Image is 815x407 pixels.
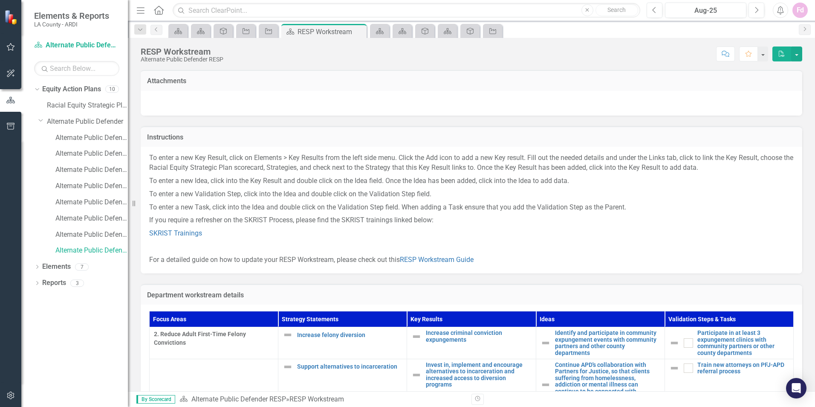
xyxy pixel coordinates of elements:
a: Alternate Public Defender GARE [55,198,128,207]
a: Alternate Public Defender RESP [55,246,128,256]
div: » [179,395,465,404]
a: Equity Action Plans [42,84,101,94]
div: 7 [75,263,89,270]
p: If you require a refresher on the SKRIST Process, please find the SKRIST trainings linked below: [149,214,794,227]
a: Increase criminal conviction expungements [426,330,531,343]
h3: Department workstream details [147,291,796,299]
input: Search ClearPoint... [173,3,640,18]
a: Alternate Public Defender Annual Report [55,165,128,175]
div: RESP Workstream [298,26,364,37]
img: Not Defined [411,370,422,380]
span: Search [607,6,626,13]
button: Fd [792,3,808,18]
td: Double-Click to Edit Right Click for Context Menu [665,327,793,359]
span: By Scorecard [136,395,175,404]
img: Not Defined [411,331,422,342]
a: Alternate Public Defender [47,117,128,127]
td: Double-Click to Edit Right Click for Context Menu [536,327,665,359]
img: Not Defined [540,338,551,348]
a: Alternate Public Defender [PERSON_NAME] Goals [55,149,128,159]
img: Not Defined [283,362,293,372]
h3: Attachments [147,77,796,85]
div: RESP Workstream [289,395,344,403]
a: Support alternatives to incarceration [297,363,402,370]
p: To enter a new Key Result, click on Elements > Key Results from the left side menu. Click the Add... [149,153,794,174]
button: Search [595,4,638,16]
a: Alternate Public Defender RESP [191,395,286,403]
a: RESP Workstream Guide [400,256,474,264]
h3: Instructions [147,134,796,141]
a: Increase felony diversion [297,332,402,338]
a: Identify and participate in community expungement events with community partners and other county... [555,330,660,356]
div: Aug-25 [668,6,743,16]
a: SKRIST Trainings [149,229,202,237]
div: Alternate Public Defender RESP [141,56,223,63]
p: For a detailed guide on how to update your RESP Workstream, please check out this [149,253,794,265]
p: To enter a new Validation Step, click into the Idea and double click on the Validation Step field. [149,188,794,201]
small: LA County - ARDI [34,21,109,28]
a: Train new attorneys on PFJ-APD referral process [697,362,789,375]
a: Alternate Public Defender [PERSON_NAME] Goals FY24-25 [55,214,128,224]
div: RESP Workstream [141,47,223,56]
img: Not Defined [669,363,679,373]
a: Reports [42,278,66,288]
img: Not Defined [669,338,679,348]
td: Double-Click to Edit [150,327,278,359]
a: Participate in at least 3 expungement clinics with community partners or other county departments [697,330,789,356]
input: Search Below... [34,61,119,76]
img: Not Defined [540,380,551,390]
div: 10 [105,86,119,93]
a: Elements [42,262,71,272]
div: 3 [70,279,84,287]
td: Double-Click to Edit Right Click for Context Menu [278,327,407,359]
p: To enter a new Task, click into the Idea and double click on the Validation Step field. When addi... [149,201,794,214]
span: Elements & Reports [34,11,109,21]
p: To enter a new Idea, click into the Key Result and double click on the Idea field. Once the Idea ... [149,174,794,188]
div: Open Intercom Messenger [786,378,806,398]
img: ClearPoint Strategy [4,9,19,24]
a: Racial Equity Strategic Plan [47,101,128,110]
a: Alternate Public Defender PPP [55,181,128,191]
a: Invest in, implement and encourage alternatives to incarceration and increased access to diversio... [426,362,531,388]
span: 2. Reduce Adult First-Time Felony Convictions [154,330,274,347]
img: Not Defined [283,330,293,340]
button: Aug-25 [665,3,746,18]
td: Double-Click to Edit Right Click for Context Menu [407,327,536,359]
a: Alternate Public Defender Annual Report FY24-25 [55,230,128,240]
a: Alternate Public Defender RESP [34,41,119,50]
a: Alternate Public Defender Climate Survey [55,133,128,143]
